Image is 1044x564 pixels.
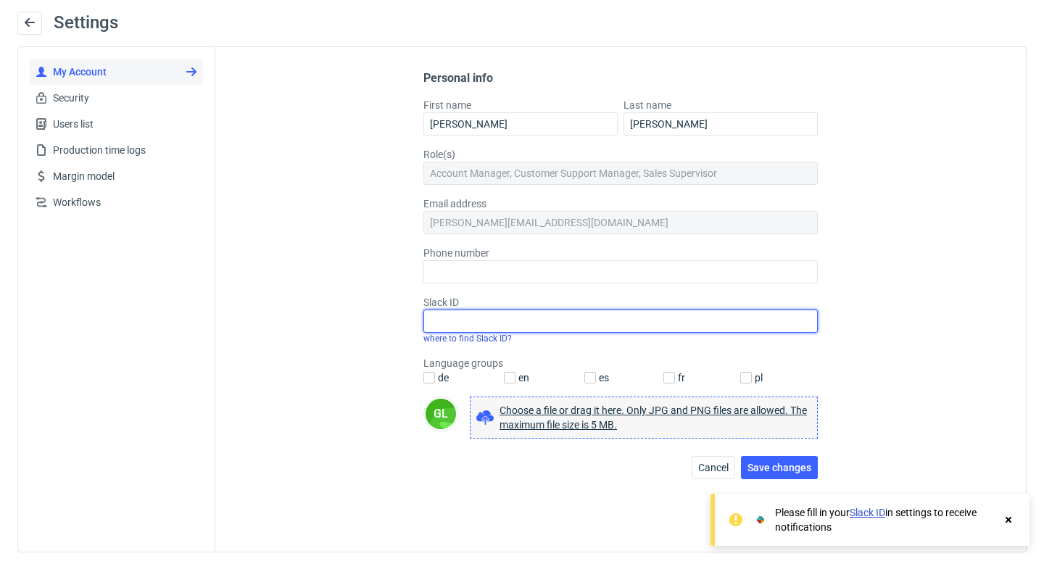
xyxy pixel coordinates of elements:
[500,403,811,432] span: Choose a file or drag it here. Only JPG and PNG files are allowed. The maximum file size is 5 MB.
[675,370,685,385] label: fr
[423,70,818,86] div: Personal info
[692,456,735,479] button: Cancel
[623,98,818,112] label: Last name
[435,370,449,385] label: de
[747,463,811,473] span: Save changes
[426,399,456,429] figcaption: GL
[752,370,763,385] label: pl
[850,507,885,518] a: Slack ID
[30,59,203,85] a: My Account
[30,163,203,189] a: Margin model
[47,65,197,79] span: My Account
[47,117,197,131] span: Users list
[423,356,818,370] label: Language groups
[30,189,203,215] a: Workflows
[423,333,512,344] a: where to find Slack ID?
[698,463,729,473] span: Cancel
[423,112,618,136] input: Type here...
[47,143,197,157] span: Production time logs
[515,370,529,385] label: en
[775,505,995,534] div: Please fill in your in settings to receive notifications
[753,513,768,527] img: Slack
[47,169,197,183] span: Margin model
[423,295,818,310] label: Slack ID
[423,98,618,112] label: First name
[623,112,818,136] input: Type here...
[47,91,197,105] span: Security
[54,12,118,33] span: Settings
[30,137,203,163] a: Production time logs
[596,370,609,385] label: es
[423,196,818,211] label: Email address
[30,111,203,137] a: Users list
[47,195,197,210] span: Workflows
[741,456,818,479] button: Save changes
[423,246,818,260] label: Phone number
[423,147,818,162] label: Role(s)
[30,85,203,111] a: Security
